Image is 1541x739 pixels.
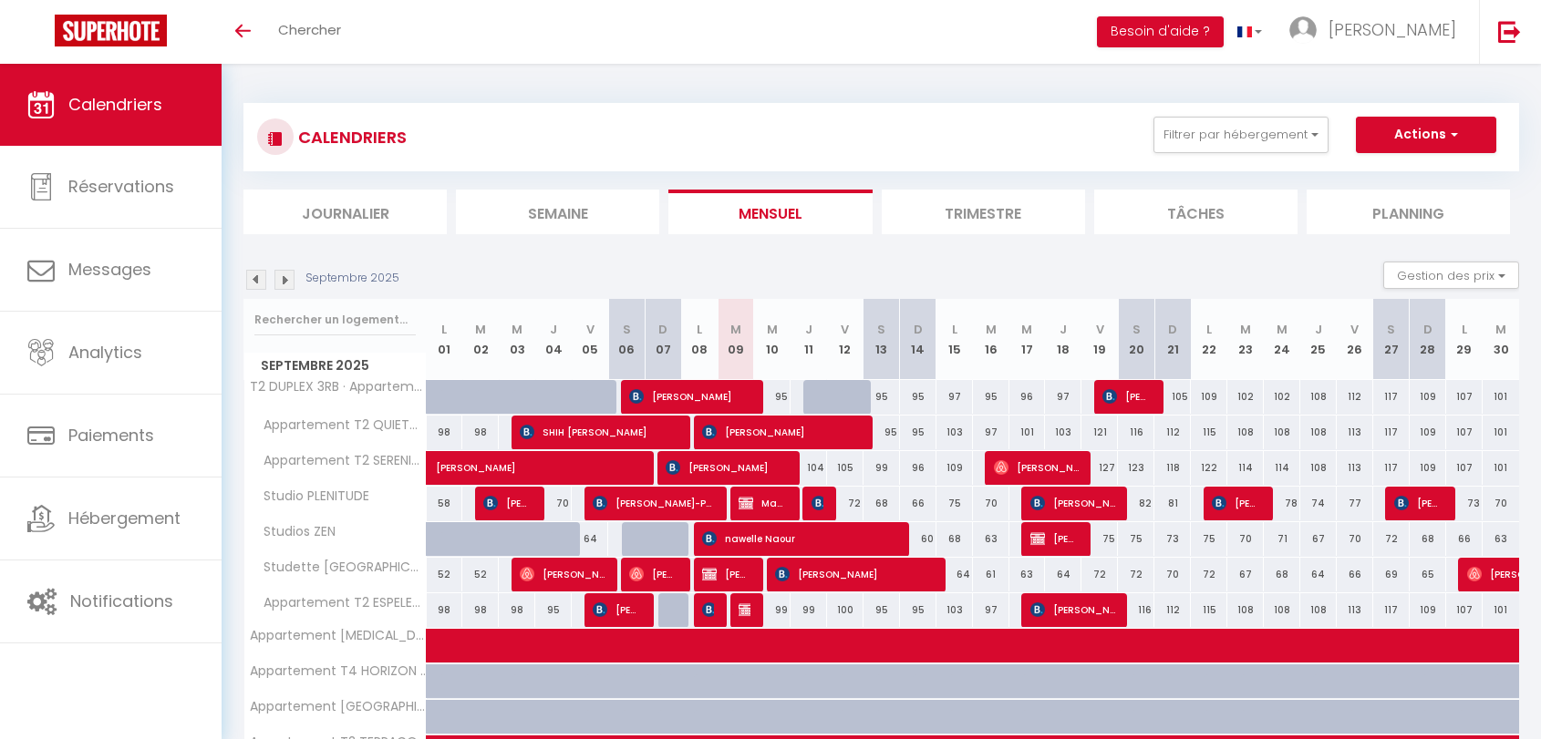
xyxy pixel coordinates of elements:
div: 100 [827,593,864,627]
div: 113 [1337,416,1373,449]
div: 63 [973,522,1009,556]
div: 82 [1118,487,1154,520]
abbr: J [805,321,812,338]
div: 121 [1081,416,1118,449]
div: 95 [864,593,900,627]
li: Planning [1307,190,1510,234]
span: [PERSON_NAME] [666,450,787,485]
div: 118 [1154,451,1191,485]
div: 114 [1264,451,1300,485]
div: 108 [1227,416,1264,449]
span: Septembre 2025 [244,353,426,379]
span: [PERSON_NAME] [702,557,750,591]
div: 74 [1300,487,1337,520]
abbr: L [952,321,957,338]
abbr: D [1423,321,1432,338]
span: Appartement T2 SERENITE [247,451,429,471]
span: Madame L [739,486,787,520]
div: 116 [1118,416,1154,449]
div: 72 [827,487,864,520]
li: Trimestre [882,190,1085,234]
div: 109 [936,451,973,485]
div: 64 [1045,558,1081,591]
div: 101 [1483,380,1519,414]
li: Journalier [243,190,447,234]
div: 107 [1446,416,1483,449]
div: 63 [1483,522,1519,556]
abbr: M [475,321,486,338]
div: 109 [1410,380,1446,414]
abbr: D [658,321,667,338]
th: 18 [1045,299,1081,380]
span: [PERSON_NAME] [629,379,750,414]
div: 117 [1373,416,1410,449]
abbr: V [841,321,849,338]
div: 103 [936,593,973,627]
th: 12 [827,299,864,380]
span: [PERSON_NAME] [775,557,933,591]
div: 63 [1009,558,1046,591]
li: Mensuel [668,190,872,234]
div: 70 [1483,487,1519,520]
th: 04 [535,299,572,380]
th: 11 [791,299,827,380]
div: 108 [1264,593,1300,627]
span: Appartement [MEDICAL_DATA] SAGET (bail mobilité/30j min) [247,629,429,642]
div: 81 [1154,487,1191,520]
abbr: M [1277,321,1288,338]
div: 109 [1410,416,1446,449]
span: [PERSON_NAME] [1030,521,1079,556]
div: 99 [864,451,900,485]
th: 28 [1410,299,1446,380]
span: Messages [68,258,151,281]
div: 116 [1118,593,1154,627]
abbr: S [1132,321,1141,338]
span: [PERSON_NAME] [483,486,532,520]
div: 52 [427,558,463,591]
abbr: S [1387,321,1395,338]
div: 98 [499,593,535,627]
span: Appartement T4 HORIZON (bail mobilité/30j min) [247,664,429,678]
div: 101 [1483,416,1519,449]
th: 06 [608,299,645,380]
abbr: M [986,321,997,338]
span: Studio PLENITUDE [247,487,374,507]
span: [PERSON_NAME] [436,441,688,476]
th: 26 [1337,299,1373,380]
p: Septembre 2025 [305,270,399,287]
div: 117 [1373,593,1410,627]
abbr: M [767,321,778,338]
span: [PERSON_NAME] [1329,18,1456,41]
div: 95 [973,380,1009,414]
abbr: L [1462,321,1467,338]
div: 113 [1337,593,1373,627]
span: [PERSON_NAME]-POATY [593,486,714,520]
li: Tâches [1094,190,1298,234]
span: Appartement [GEOGRAPHIC_DATA] (bail mobilité/ 30j min) [247,700,429,713]
div: 64 [572,522,608,556]
div: 107 [1446,593,1483,627]
div: 97 [973,593,1009,627]
div: 95 [900,380,936,414]
button: Gestion des prix [1383,262,1519,289]
div: 66 [1446,522,1483,556]
div: 98 [427,593,463,627]
div: 73 [1154,522,1191,556]
div: 65 [1410,558,1446,591]
span: [PERSON_NAME] [994,450,1079,485]
span: SHIH [PERSON_NAME] [520,415,677,449]
th: 01 [427,299,463,380]
abbr: M [512,321,522,338]
div: 105 [1154,380,1191,414]
span: [PERSON_NAME] [629,557,677,591]
th: 22 [1191,299,1227,380]
div: 101 [1009,416,1046,449]
div: 115 [1191,416,1227,449]
th: 17 [1009,299,1046,380]
div: 68 [864,487,900,520]
abbr: L [697,321,702,338]
div: 103 [936,416,973,449]
div: 107 [1446,451,1483,485]
div: 114 [1227,451,1264,485]
abbr: J [1060,321,1067,338]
